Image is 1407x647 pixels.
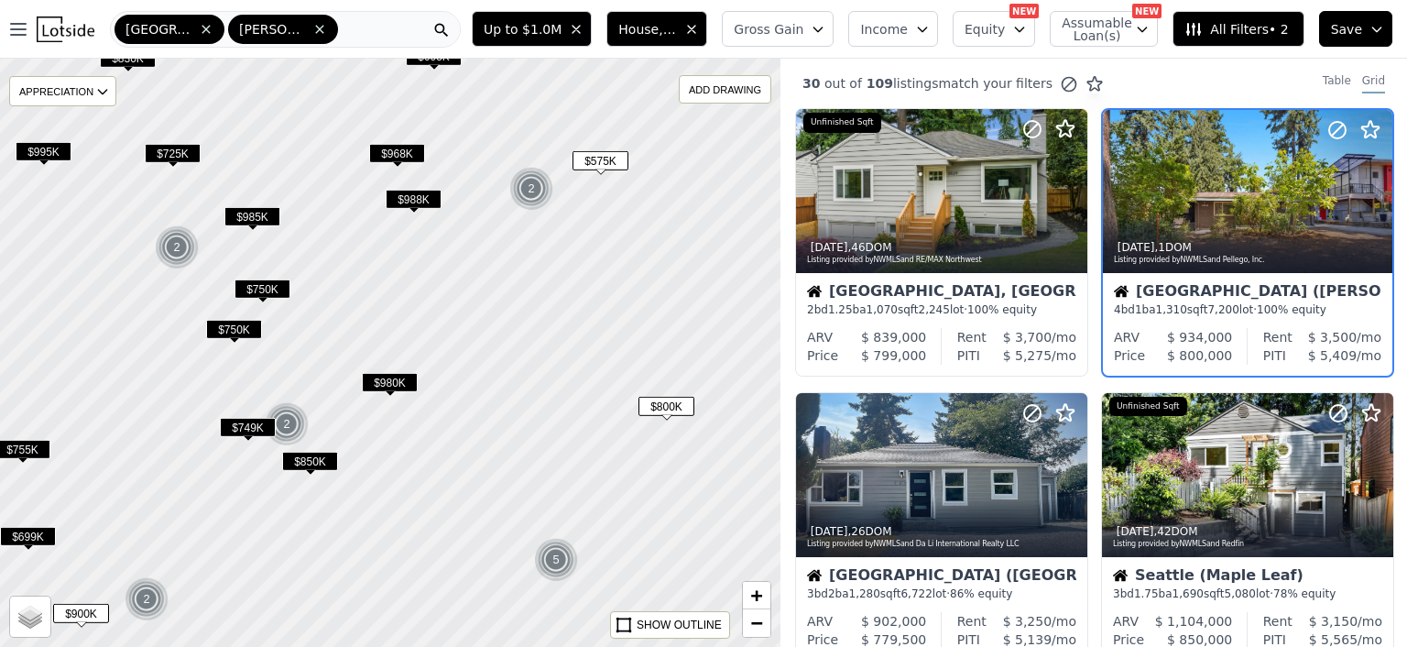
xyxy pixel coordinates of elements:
[369,144,425,170] div: $968K
[980,346,1076,365] div: /mo
[751,584,763,607] span: +
[1167,632,1232,647] span: $ 850,000
[938,74,1053,93] span: match your filters
[16,142,71,169] div: $995K
[849,587,880,600] span: 1,280
[957,346,980,365] div: PITI
[780,74,1104,93] div: out of listings
[1167,330,1232,345] span: $ 934,000
[362,373,418,400] div: $980K
[1101,108,1392,378] a: [DATE],1DOMListing provided byNWMLSand Pellego, Inc.House[GEOGRAPHIC_DATA] ([PERSON_NAME][GEOGRAP...
[860,20,908,38] span: Income
[862,76,893,91] span: 109
[807,587,1076,601] div: 3 bd 2 ba sqft lot · 86% equity
[362,373,418,392] span: $980K
[861,348,926,363] span: $ 799,000
[638,397,694,423] div: $800K
[807,612,833,631] div: ARV
[1308,330,1357,345] span: $ 3,500
[16,142,71,161] span: $995K
[807,568,822,583] img: House
[145,144,201,170] div: $725K
[1050,11,1158,47] button: Assumable Loan(s)
[1362,73,1385,93] div: Grid
[224,207,280,234] div: $985K
[386,190,442,209] span: $988K
[265,402,310,446] img: g1.png
[807,284,1076,302] div: [GEOGRAPHIC_DATA], [GEOGRAPHIC_DATA]
[406,47,462,66] span: $605K
[1309,632,1358,647] span: $ 5,565
[1308,348,1357,363] span: $ 5,409
[1292,328,1381,346] div: /mo
[965,20,1005,38] span: Equity
[807,240,1078,255] div: , 46 DOM
[573,151,628,170] span: $575K
[957,612,987,631] div: Rent
[953,11,1035,47] button: Equity
[618,20,677,38] span: House, Multifamily
[1114,302,1381,317] div: 4 bd 1 ba sqft lot · 100% equity
[807,568,1076,587] div: [GEOGRAPHIC_DATA] ([GEOGRAPHIC_DATA])
[1323,73,1351,93] div: Table
[1003,348,1052,363] span: $ 5,275
[224,207,280,226] span: $985K
[751,611,763,634] span: −
[53,604,109,631] div: $900K
[807,539,1078,550] div: Listing provided by NWMLS and Da Li International Realty LLC
[1003,330,1052,345] span: $ 3,700
[1113,524,1384,539] div: , 42 DOM
[1172,587,1204,600] span: 1,690
[638,397,694,416] span: $800K
[472,11,592,47] button: Up to $1.0M
[125,577,169,621] div: 2
[9,76,116,106] div: APPRECIATION
[1184,20,1288,38] span: All Filters • 2
[509,167,553,211] div: 2
[637,617,722,633] div: SHOW OUTLINE
[861,330,926,345] span: $ 839,000
[1207,303,1238,316] span: 7,200
[1009,4,1039,18] div: NEW
[807,328,833,346] div: ARV
[900,587,932,600] span: 6,722
[1292,612,1382,631] div: /mo
[722,11,834,47] button: Gross Gain
[125,20,195,38] span: [GEOGRAPHIC_DATA]
[1062,16,1120,42] span: Assumable Loan(s)
[861,632,926,647] span: $ 779,500
[145,144,201,163] span: $725K
[534,538,578,582] div: 5
[807,302,1076,317] div: 2 bd 1.25 ba sqft lot · 100% equity
[509,167,554,211] img: g1.png
[1113,568,1128,583] img: House
[282,452,338,471] span: $850K
[155,225,199,269] div: 2
[1118,241,1155,254] time: 2025-07-25 00:00
[811,525,848,538] time: 2025-07-22 05:24
[100,49,156,68] span: $830K
[1263,328,1292,346] div: Rent
[125,577,169,621] img: g1.png
[1319,11,1392,47] button: Save
[10,597,50,637] a: Layers
[1309,614,1358,629] span: $ 3,150
[1114,284,1129,299] img: House
[743,609,770,637] a: Zoom out
[1113,539,1384,550] div: Listing provided by NWMLS and Redfin
[1155,614,1233,629] span: $ 1,104,000
[155,225,200,269] img: g1.png
[1114,346,1145,365] div: Price
[807,255,1078,266] div: Listing provided by NWMLS and RE/MAX Northwest
[1167,348,1232,363] span: $ 800,000
[386,190,442,216] div: $988K
[1117,525,1154,538] time: 2025-07-18 21:04
[1263,346,1286,365] div: PITI
[1003,614,1052,629] span: $ 3,250
[1172,11,1303,47] button: All Filters• 2
[867,303,898,316] span: 1,070
[534,538,579,582] img: g1.png
[1263,612,1292,631] div: Rent
[811,241,848,254] time: 2025-07-29 13:33
[1114,328,1140,346] div: ARV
